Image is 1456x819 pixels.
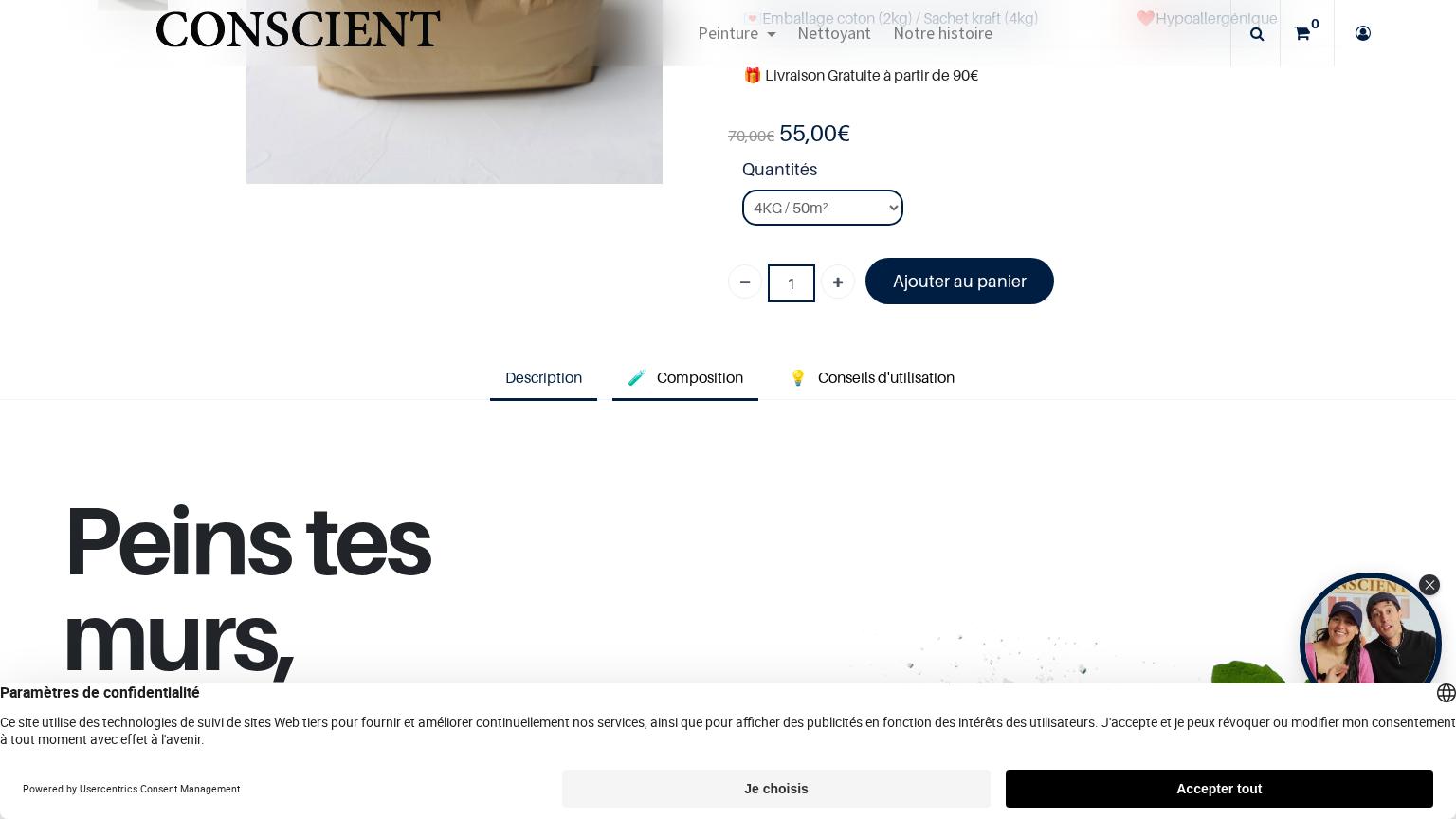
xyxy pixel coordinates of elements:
span: Description [505,368,582,387]
span: Notre histoire [893,22,992,44]
span: Nettoyant [797,22,871,44]
div: Open Tolstoy widget [1300,573,1442,715]
span: 💡 [789,368,808,387]
span: Peinture [698,22,758,44]
div: Close Tolstoy widget [1419,574,1440,595]
span: 🧪 [628,368,646,387]
span: 70,00 [728,126,766,145]
sup: 0 [1306,14,1324,33]
span: 55,00 [779,119,837,147]
h1: Peins tes murs, [62,491,663,705]
b: € [779,119,850,147]
span: Composition [657,368,743,387]
div: Open Tolstoy [1300,573,1442,715]
span: € [728,126,774,146]
button: Open chat widget [16,16,73,73]
strong: Quantités [742,156,1340,190]
span: Conseils d'utilisation [818,368,955,387]
font: 🎁 Livraison Gratuite à partir de 90€ [743,65,978,84]
a: Ajouter au panier [865,258,1054,304]
a: Supprimer [728,264,762,299]
font: Ajouter au panier [893,271,1027,291]
a: Ajouter [821,264,855,299]
div: Tolstoy bubble widget [1300,573,1442,715]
